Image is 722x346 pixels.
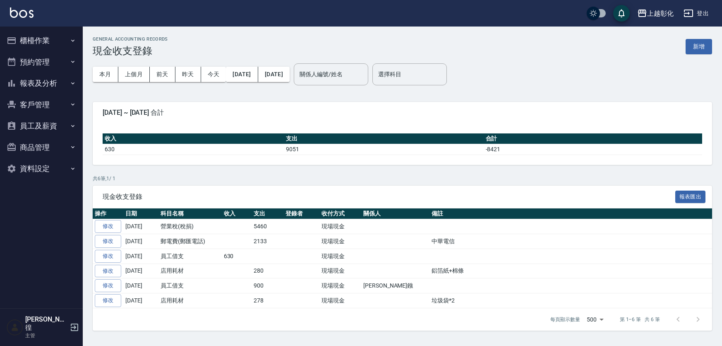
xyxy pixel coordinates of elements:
button: 報表及分析 [3,73,79,94]
td: 630 [222,249,252,264]
button: save [613,5,630,22]
td: [DATE] [123,249,158,264]
button: 上越彰化 [634,5,677,22]
h5: [PERSON_NAME]徨 [25,315,67,332]
a: 修改 [95,250,121,263]
th: 收入 [222,208,252,219]
td: 郵電費(郵匯電話) [158,234,222,249]
td: [DATE] [123,234,158,249]
a: 修改 [95,220,121,233]
p: 主管 [25,332,67,339]
td: 鋁箔紙+棉條 [429,264,712,278]
button: 前天 [150,67,175,82]
td: 現場現金 [319,234,361,249]
td: 店用耗材 [158,293,222,308]
button: 新增 [686,39,712,54]
td: [DATE] [123,278,158,293]
h2: GENERAL ACCOUNTING RECORDS [93,36,168,42]
button: 報表匯出 [675,191,706,203]
button: 客戶管理 [3,94,79,116]
img: Person [7,319,23,336]
td: 中華電信 [429,234,712,249]
td: 營業稅(稅捐) [158,219,222,234]
th: 科目名稱 [158,208,222,219]
button: 昨天 [175,67,201,82]
button: 登出 [680,6,712,21]
a: 修改 [95,279,121,292]
a: 修改 [95,265,121,278]
a: 新增 [686,42,712,50]
p: 第 1–6 筆 共 6 筆 [620,316,660,323]
td: 現場現金 [319,264,361,278]
td: 員工借支 [158,278,222,293]
td: 9051 [284,144,484,155]
td: 5460 [252,219,283,234]
a: 報表匯出 [675,192,706,200]
button: 本月 [93,67,118,82]
td: -8421 [484,144,702,155]
td: [DATE] [123,293,158,308]
a: 修改 [95,235,121,248]
button: 資料設定 [3,158,79,179]
th: 合計 [484,133,702,144]
td: [DATE] [123,264,158,278]
button: 員工及薪資 [3,115,79,137]
td: 278 [252,293,283,308]
td: 員工借支 [158,249,222,264]
th: 收付方式 [319,208,361,219]
td: 現場現金 [319,219,361,234]
div: 上越彰化 [647,8,674,19]
th: 登錄者 [283,208,319,219]
h3: 現金收支登錄 [93,45,168,57]
p: 每頁顯示數量 [550,316,580,323]
button: [DATE] [258,67,290,82]
button: 櫃檯作業 [3,30,79,51]
td: 店用耗材 [158,264,222,278]
button: 今天 [201,67,226,82]
p: 共 6 筆, 1 / 1 [93,175,712,182]
th: 關係人 [361,208,429,219]
td: 630 [103,144,284,155]
td: [DATE] [123,219,158,234]
th: 收入 [103,133,284,144]
td: 現場現金 [319,278,361,293]
td: 垃圾袋*2 [429,293,712,308]
td: 現場現金 [319,249,361,264]
img: Logo [10,7,34,18]
button: 上個月 [118,67,150,82]
td: 900 [252,278,283,293]
span: 現金收支登錄 [103,193,675,201]
td: [PERSON_NAME]鏹 [361,278,429,293]
th: 日期 [123,208,158,219]
td: 280 [252,264,283,278]
td: 現場現金 [319,293,361,308]
th: 備註 [429,208,712,219]
th: 支出 [284,133,484,144]
button: [DATE] [226,67,258,82]
a: 修改 [95,294,121,307]
button: 預約管理 [3,51,79,73]
th: 支出 [252,208,283,219]
th: 操作 [93,208,123,219]
span: [DATE] ~ [DATE] 合計 [103,109,702,117]
button: 商品管理 [3,137,79,158]
td: 2133 [252,234,283,249]
div: 500 [583,308,607,331]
